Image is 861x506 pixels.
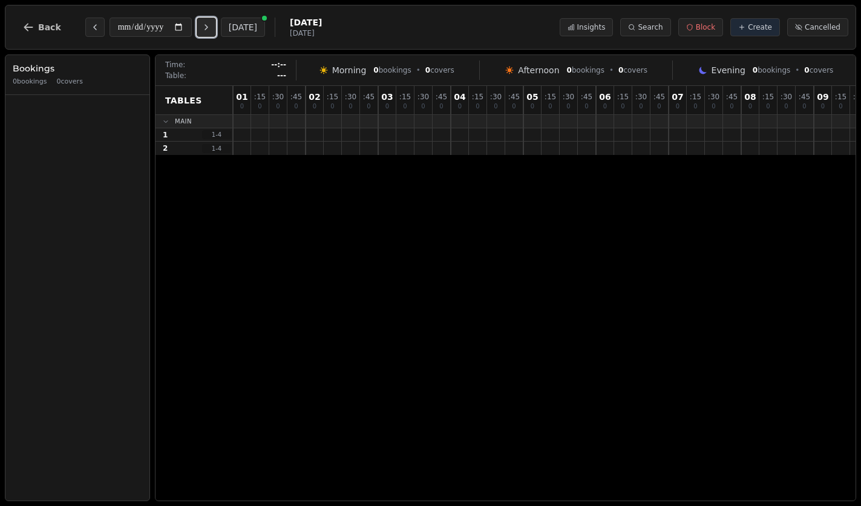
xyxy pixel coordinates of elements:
[690,93,701,100] span: : 15
[726,93,738,100] span: : 45
[560,18,614,36] button: Insights
[13,62,142,74] h3: Bookings
[373,65,411,75] span: bookings
[730,103,733,110] span: 0
[330,103,334,110] span: 0
[672,93,683,101] span: 07
[693,103,697,110] span: 0
[57,77,83,87] span: 0 covers
[545,93,556,100] span: : 15
[766,103,770,110] span: 0
[712,103,715,110] span: 0
[821,103,825,110] span: 0
[762,93,774,100] span: : 15
[839,103,842,110] span: 0
[638,22,663,32] span: Search
[566,103,570,110] span: 0
[367,103,370,110] span: 0
[272,93,284,100] span: : 30
[581,93,592,100] span: : 45
[753,66,758,74] span: 0
[584,103,588,110] span: 0
[258,103,261,110] span: 0
[804,65,833,75] span: covers
[345,93,356,100] span: : 30
[373,66,378,74] span: 0
[165,60,185,70] span: Time:
[13,13,71,42] button: Back
[567,65,604,75] span: bookings
[363,93,375,100] span: : 45
[531,103,534,110] span: 0
[472,93,483,100] span: : 15
[804,66,809,74] span: 0
[165,71,186,80] span: Table:
[817,93,828,101] span: 09
[165,94,202,107] span: Tables
[526,93,538,101] span: 05
[784,103,788,110] span: 0
[458,103,462,110] span: 0
[327,93,338,100] span: : 15
[290,28,322,38] span: [DATE]
[621,103,624,110] span: 0
[332,64,367,76] span: Morning
[617,93,629,100] span: : 15
[240,103,244,110] span: 0
[599,93,611,101] span: 06
[567,66,572,74] span: 0
[696,22,715,32] span: Block
[618,66,623,74] span: 0
[490,93,502,100] span: : 30
[639,103,643,110] span: 0
[163,130,168,140] span: 1
[163,143,168,153] span: 2
[802,103,806,110] span: 0
[781,93,792,100] span: : 30
[425,65,454,75] span: covers
[476,103,479,110] span: 0
[202,144,231,153] span: 1 - 4
[425,66,430,74] span: 0
[799,93,810,100] span: : 45
[309,93,320,101] span: 02
[85,18,105,37] button: Previous day
[349,103,352,110] span: 0
[254,93,266,100] span: : 15
[748,22,772,32] span: Create
[708,93,719,100] span: : 30
[175,117,192,126] span: Main
[294,103,298,110] span: 0
[548,103,552,110] span: 0
[678,18,723,36] button: Block
[635,93,647,100] span: : 30
[676,103,679,110] span: 0
[439,103,443,110] span: 0
[795,65,799,75] span: •
[744,93,756,101] span: 08
[290,16,322,28] span: [DATE]
[202,130,231,139] span: 1 - 4
[197,18,216,37] button: Next day
[417,93,429,100] span: : 30
[712,64,745,76] span: Evening
[38,23,61,31] span: Back
[313,103,316,110] span: 0
[271,60,286,70] span: --:--
[748,103,752,110] span: 0
[753,65,790,75] span: bookings
[403,103,407,110] span: 0
[276,103,280,110] span: 0
[805,22,840,32] span: Cancelled
[730,18,780,36] button: Create
[657,103,661,110] span: 0
[609,65,614,75] span: •
[518,64,559,76] span: Afternoon
[653,93,665,100] span: : 45
[787,18,848,36] button: Cancelled
[835,93,846,100] span: : 15
[277,71,286,80] span: ---
[620,18,670,36] button: Search
[416,65,421,75] span: •
[512,103,516,110] span: 0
